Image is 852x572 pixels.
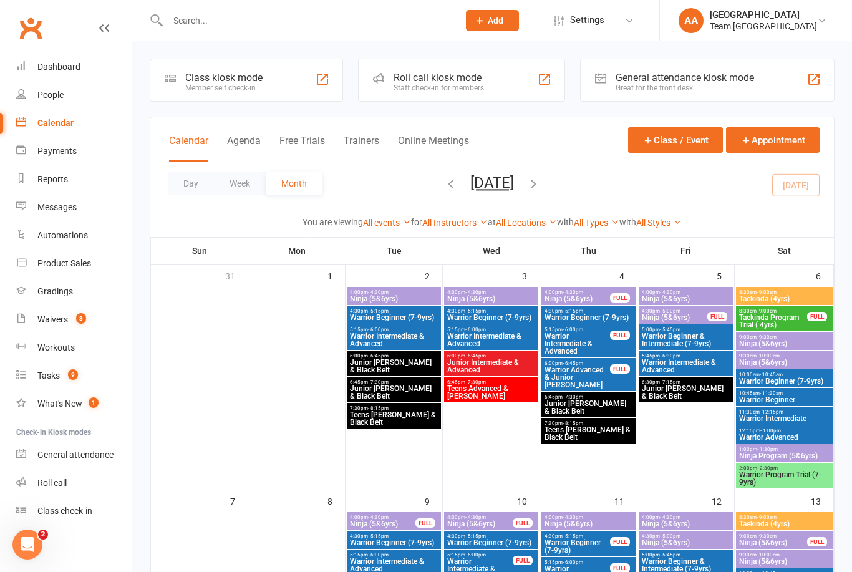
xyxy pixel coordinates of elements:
[447,359,536,374] span: Junior Intermediate & Advanced
[738,471,830,486] span: Warrior Program Trial (7-9yrs)
[349,539,438,546] span: Warrior Beginner (7-9yrs)
[641,539,730,546] span: Ninja (5&6yrs)
[710,21,817,32] div: Team [GEOGRAPHIC_DATA]
[738,452,830,460] span: Ninja Program (5&6yrs)
[368,379,389,385] span: - 7:30pm
[368,552,389,558] span: - 6:00pm
[16,109,132,137] a: Calendar
[712,490,734,511] div: 12
[544,361,611,366] span: 6:00pm
[349,359,438,374] span: Junior [PERSON_NAME] & Black Belt
[660,533,680,539] span: - 5:00pm
[16,137,132,165] a: Payments
[757,465,778,471] span: - 2:30pm
[465,289,486,295] span: - 4:30pm
[447,533,536,539] span: 4:30pm
[349,515,416,520] span: 4:00pm
[738,340,830,347] span: Ninja (5&6yrs)
[488,217,496,227] strong: at
[738,308,808,314] span: 8:30am
[544,394,633,400] span: 6:45pm
[37,174,68,184] div: Reports
[466,10,519,31] button: Add
[616,72,754,84] div: General attendance kiosk mode
[16,497,132,525] a: Class kiosk mode
[248,238,346,264] th: Mon
[811,490,833,511] div: 13
[37,258,91,268] div: Product Sales
[16,390,132,418] a: What's New1
[738,289,830,295] span: 8:30am
[641,295,730,303] span: Ninja (5&6yrs)
[37,90,64,100] div: People
[465,379,486,385] span: - 7:30pm
[368,308,389,314] span: - 5:15pm
[641,520,730,528] span: Ninja (5&6yrs)
[363,218,411,228] a: All events
[757,447,778,452] span: - 1:30pm
[513,556,533,565] div: FULL
[738,396,830,404] span: Warrior Beginner
[16,250,132,278] a: Product Sales
[641,533,730,539] span: 4:30pm
[557,217,574,227] strong: with
[214,172,266,195] button: Week
[447,289,536,295] span: 4:00pm
[368,405,389,411] span: - 8:15pm
[735,238,834,264] th: Sat
[16,278,132,306] a: Gradings
[738,359,830,366] span: Ninja (5&6yrs)
[327,265,345,286] div: 1
[570,6,604,34] span: Settings
[513,518,533,528] div: FULL
[465,327,486,332] span: - 6:00pm
[760,390,783,396] span: - 11:30am
[637,238,735,264] th: Fri
[738,533,808,539] span: 9:00am
[16,81,132,109] a: People
[16,53,132,81] a: Dashboard
[641,327,730,332] span: 5:00pm
[422,218,488,228] a: All Instructors
[266,172,322,195] button: Month
[544,366,611,389] span: Warrior Advanced & Junior [PERSON_NAME]
[16,334,132,362] a: Workouts
[614,490,637,511] div: 11
[425,265,442,286] div: 2
[447,353,536,359] span: 6:00pm
[349,308,438,314] span: 4:30pm
[346,238,443,264] th: Tue
[760,428,781,434] span: - 1:00pm
[544,520,633,528] span: Ninja (5&6yrs)
[660,327,680,332] span: - 5:45pm
[465,552,486,558] span: - 6:00pm
[660,515,680,520] span: - 4:30pm
[641,385,730,400] span: Junior [PERSON_NAME] & Black Belt
[522,265,540,286] div: 3
[447,308,536,314] span: 4:30pm
[349,552,438,558] span: 5:15pm
[447,332,536,347] span: Warrior Intermediate & Advanced
[349,295,438,303] span: Ninja (5&6yrs)
[368,533,389,539] span: - 5:15pm
[447,314,536,321] span: Warrior Beginner (7-9yrs)
[707,312,727,321] div: FULL
[394,84,484,92] div: Staff check-in for members
[738,552,830,558] span: 9:30am
[16,362,132,390] a: Tasks 9
[447,295,536,303] span: Ninja (5&6yrs)
[349,533,438,539] span: 4:30pm
[349,379,438,385] span: 6:45pm
[394,72,484,84] div: Roll call kiosk mode
[563,361,583,366] span: - 6:45pm
[757,308,777,314] span: - 9:00am
[544,314,633,321] span: Warrior Beginner (7-9yrs)
[738,377,830,385] span: Warrior Beginner (7-9yrs)
[641,289,730,295] span: 4:00pm
[738,558,830,565] span: Ninja (5&6yrs)
[544,327,611,332] span: 5:15pm
[349,314,438,321] span: Warrior Beginner (7-9yrs)
[816,265,833,286] div: 6
[368,289,389,295] span: - 4:30pm
[164,12,450,29] input: Search...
